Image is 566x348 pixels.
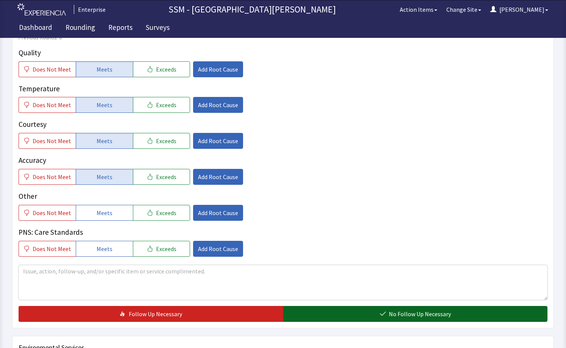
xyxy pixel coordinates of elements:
button: Meets [76,169,133,185]
button: Meets [76,97,133,113]
button: Change Site [442,2,486,17]
button: Meets [76,241,133,257]
span: Does Not Meet [33,208,71,217]
span: Does Not Meet [33,100,71,109]
button: Does Not Meet [19,169,76,185]
button: Exceeds [133,61,190,77]
button: Add Root Cause [193,133,243,149]
button: Add Root Cause [193,205,243,221]
a: Dashboard [13,19,58,38]
button: Exceeds [133,169,190,185]
button: [PERSON_NAME] [486,2,553,17]
button: Follow Up Necessary [19,306,283,322]
button: Add Root Cause [193,61,243,77]
button: Meets [76,61,133,77]
span: Meets [97,65,112,74]
button: Meets [76,133,133,149]
span: No Follow Up Necessary [389,309,451,318]
a: Rounding [60,19,101,38]
button: Does Not Meet [19,97,76,113]
button: Exceeds [133,133,190,149]
button: Meets [76,205,133,221]
span: Does Not Meet [33,244,71,253]
button: Add Root Cause [193,241,243,257]
button: Add Root Cause [193,169,243,185]
button: Does Not Meet [19,241,76,257]
p: Accuracy [19,155,547,166]
p: Quality [19,47,547,58]
button: Exceeds [133,241,190,257]
span: Exceeds [156,244,176,253]
span: Add Root Cause [198,100,238,109]
span: Follow Up Necessary [129,309,182,318]
span: Does Not Meet [33,65,71,74]
span: Meets [97,136,112,145]
button: No Follow Up Necessary [283,306,548,322]
span: Exceeds [156,136,176,145]
a: Surveys [140,19,175,38]
span: Does Not Meet [33,136,71,145]
span: Add Root Cause [198,208,238,217]
span: Meets [97,244,112,253]
p: Courtesy [19,119,547,130]
span: Exceeds [156,65,176,74]
span: Add Root Cause [198,136,238,145]
button: Does Not Meet [19,205,76,221]
span: Does Not Meet [33,172,71,181]
span: Add Root Cause [198,172,238,181]
button: Add Root Cause [193,97,243,113]
span: Meets [97,172,112,181]
p: Other [19,191,547,202]
button: Exceeds [133,205,190,221]
div: Enterprise [74,5,106,14]
a: Reports [103,19,138,38]
span: Exceeds [156,208,176,217]
img: experiencia_logo.png [17,3,66,16]
p: SSM - [GEOGRAPHIC_DATA][PERSON_NAME] [109,3,395,16]
button: Action Items [395,2,442,17]
p: Temperature [19,83,547,94]
button: Does Not Meet [19,133,76,149]
span: Exceeds [156,172,176,181]
span: Add Root Cause [198,65,238,74]
span: Meets [97,100,112,109]
span: Meets [97,208,112,217]
button: Exceeds [133,97,190,113]
p: PNS: Care Standards [19,227,547,238]
button: Does Not Meet [19,61,76,77]
span: Exceeds [156,100,176,109]
span: Add Root Cause [198,244,238,253]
